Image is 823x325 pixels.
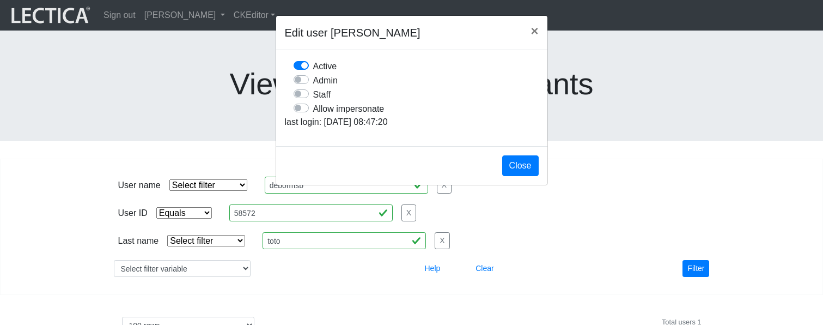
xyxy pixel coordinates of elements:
[531,23,538,38] span: ×
[285,116,539,129] p: last login: [DATE] 08:47:20
[313,73,338,87] label: Admin
[502,155,539,176] button: Close
[285,25,420,41] h5: Edit user [PERSON_NAME]
[522,16,547,46] button: Close
[313,59,337,73] label: Active
[313,101,385,116] label: Allow impersonate
[313,87,331,101] label: Staff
